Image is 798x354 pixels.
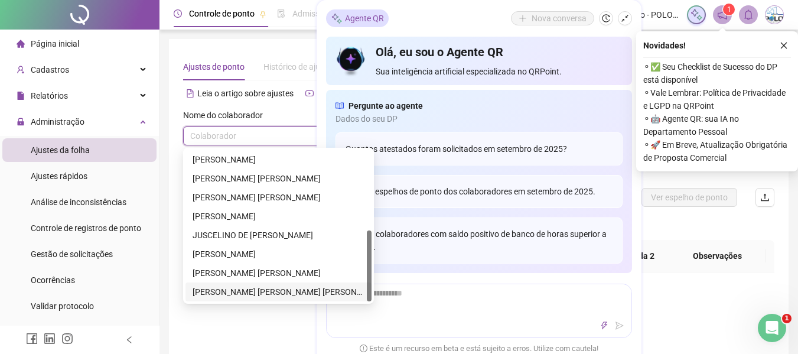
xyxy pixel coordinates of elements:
span: Ajustes de ponto [183,62,245,72]
div: JAIME PEIXOTO PEREIRA [185,150,372,169]
span: history [602,14,610,22]
div: [PERSON_NAME] [193,153,364,166]
span: 1 [727,5,731,14]
span: ⚬ Vale Lembrar: Política de Privacidade e LGPD na QRPoint [643,86,791,112]
span: Admissão digital [292,9,353,18]
div: JUSCELINO DE JESUS JERICO [185,226,372,245]
span: Pergunte ao agente [348,99,423,112]
span: Validar protocolo [31,301,94,311]
div: [PERSON_NAME] [PERSON_NAME] [193,172,364,185]
span: facebook [26,333,38,345]
h4: Olá, eu sou o Agente QR [376,44,622,60]
span: linkedin [44,333,56,345]
span: Novidades ! [643,39,686,52]
span: Sua inteligência artificial especializada no QRPoint. [376,65,622,78]
span: pushpin [259,11,266,18]
span: file-text [186,89,194,98]
span: home [17,40,25,48]
span: ⚬ ✅ Seu Checklist de Sucesso do DP está disponível [643,60,791,86]
div: Quantos atestados foram solicitados em setembro de 2025? [336,132,623,165]
span: youtube [305,89,314,98]
span: clock-circle [174,9,182,18]
span: Análise de inconsistências [31,197,126,207]
span: close [780,41,788,50]
span: ⚬ 🚀 Em Breve, Atualização Obrigatória de Proposta Comercial [643,138,791,164]
span: left [125,336,133,344]
span: Relatórios [31,91,68,100]
div: SERGIO RICARDO SOUSA PIRES [185,264,372,282]
span: thunderbolt [600,321,608,330]
span: file-done [277,9,285,18]
button: send [613,319,627,333]
span: Dados do seu DP [336,112,623,125]
span: instagram [61,333,73,345]
iframe: Intercom live chat [758,314,786,342]
span: user-add [17,66,25,74]
span: read [336,99,344,112]
img: 3331 [766,6,783,24]
span: Histórico de ajustes [263,62,336,72]
div: [PERSON_NAME] [PERSON_NAME] [193,191,364,204]
span: exclamation-circle [360,345,367,352]
div: [PERSON_NAME] [PERSON_NAME] [PERSON_NAME] [193,285,364,298]
div: Liste os colaboradores com saldo positivo de banco de horas superior a 2 horas. [336,217,623,264]
img: sparkle-icon.fc2bf0ac1784a2077858766a79e2daf3.svg [331,12,343,25]
div: Gere os espelhos de ponto dos colaboradores em setembro de 2025. [336,175,623,208]
div: JOSEVAL SANTOS CONCEIÇÃO [185,207,372,226]
div: RICARDO TEIXEIRA MACENA [185,245,372,264]
span: bell [743,9,754,20]
label: Nome do colaborador [183,109,271,122]
button: Nova conversa [511,11,594,25]
span: notification [717,9,728,20]
span: ⚬ 🤖 Agente QR: sua IA no Departamento Pessoal [643,112,791,138]
th: Observações [669,240,766,272]
span: Cadastros [31,65,69,74]
div: JUSCELINO DE [PERSON_NAME] [193,229,364,242]
span: Ocorrências [31,275,75,285]
span: 1 [782,314,792,323]
div: [PERSON_NAME] [193,210,364,223]
span: file [17,92,25,100]
img: sparkle-icon.fc2bf0ac1784a2077858766a79e2daf3.svg [690,8,703,21]
span: Administração [31,117,84,126]
span: Ajustes da folha [31,145,90,155]
div: JAIR DA SILVA SANTANA [185,169,372,188]
div: [PERSON_NAME] [PERSON_NAME] [193,267,364,280]
div: [PERSON_NAME] [193,248,364,261]
span: Controle de ponto [189,9,255,18]
sup: 1 [723,4,735,15]
div: WELLINGTON BISPO DOS SANTOS [185,282,372,301]
span: Página inicial [31,39,79,48]
span: RH Polo - POLO LOGISTICA LTDA [615,8,680,21]
span: shrink [621,14,629,22]
span: Gestão de solicitações [31,249,113,259]
span: Ajustes rápidos [31,171,87,181]
div: JEFERSON DE MENEZES NETO [185,188,372,207]
span: Observações [679,249,756,262]
div: Agente QR [326,9,389,27]
span: Controle de registros de ponto [31,223,141,233]
button: Ver espelho de ponto [641,188,737,207]
div: Não há dados [197,329,760,342]
span: Leia o artigo sobre ajustes [197,89,294,98]
span: lock [17,118,25,126]
button: thunderbolt [597,319,611,333]
span: upload [760,193,770,202]
img: icon [336,44,367,78]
